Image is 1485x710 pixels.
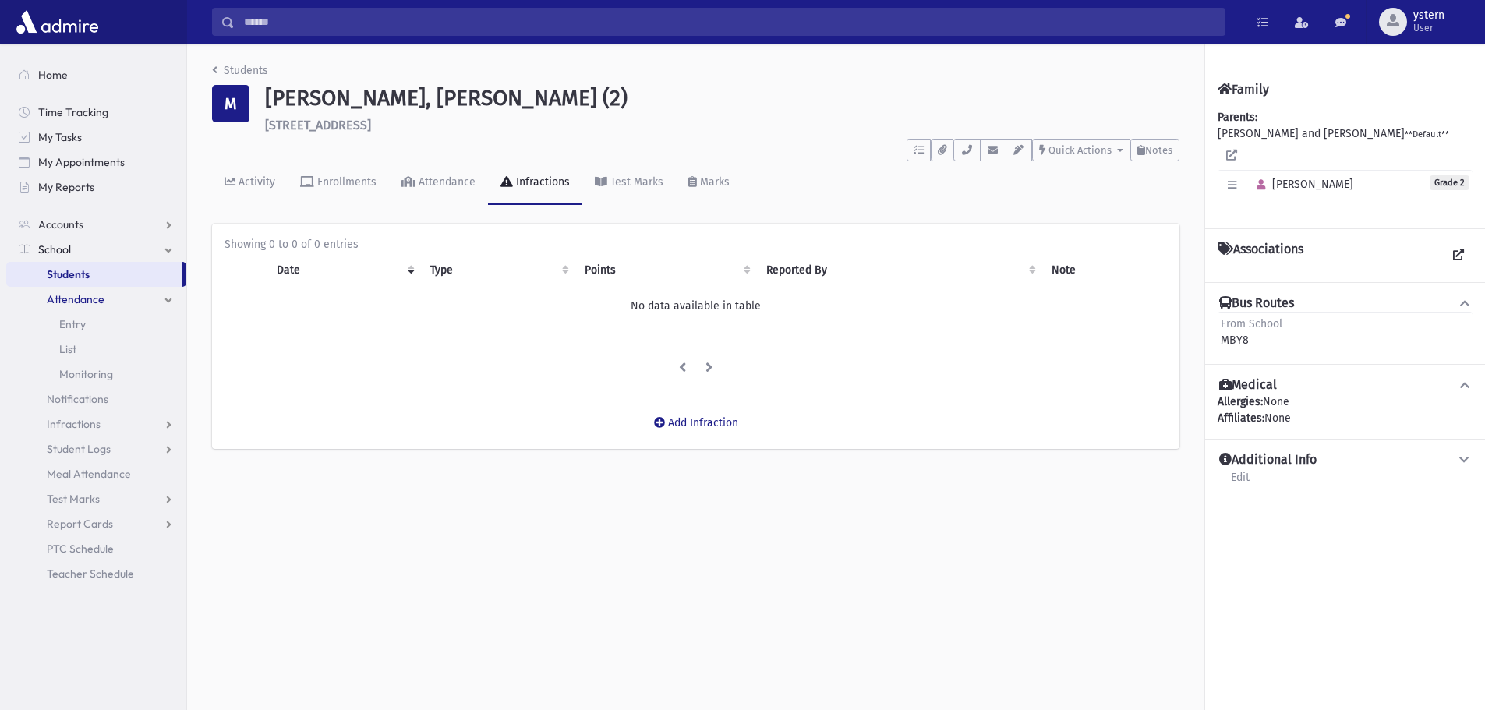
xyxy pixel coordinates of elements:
[1218,377,1473,394] button: Medical
[1032,139,1130,161] button: Quick Actions
[1413,22,1444,34] span: User
[1219,377,1277,394] h4: Medical
[47,517,113,531] span: Report Cards
[38,105,108,119] span: Time Tracking
[415,175,476,189] div: Attendance
[6,262,182,287] a: Students
[1219,295,1294,312] h4: Bus Routes
[1230,468,1250,496] a: Edit
[47,392,108,406] span: Notifications
[697,175,730,189] div: Marks
[6,150,186,175] a: My Appointments
[488,161,582,205] a: Infractions
[676,161,742,205] a: Marks
[1219,452,1317,468] h4: Additional Info
[421,253,575,288] th: Type: activate to sort column ascending
[1413,9,1444,22] span: ystern
[265,85,1179,111] h1: [PERSON_NAME], [PERSON_NAME] (2)
[1218,295,1473,312] button: Bus Routes
[6,125,186,150] a: My Tasks
[1221,316,1282,348] div: MBY8
[38,217,83,231] span: Accounts
[389,161,488,205] a: Attendance
[1218,410,1473,426] div: None
[314,175,377,189] div: Enrollments
[1218,395,1263,408] b: Allergies:
[1218,82,1269,97] h4: Family
[6,212,186,237] a: Accounts
[6,312,186,337] a: Entry
[1430,175,1469,190] span: Grade 2
[59,367,113,381] span: Monitoring
[1218,452,1473,468] button: Additional Info
[59,317,86,331] span: Entry
[212,85,249,122] div: M
[1218,111,1257,124] b: Parents:
[47,442,111,456] span: Student Logs
[1444,242,1473,270] a: View all Associations
[59,342,76,356] span: List
[6,412,186,436] a: Infractions
[47,267,90,281] span: Students
[1218,109,1473,216] div: [PERSON_NAME] and [PERSON_NAME]
[1218,242,1303,270] h4: Associations
[1130,139,1179,161] button: Notes
[6,461,186,486] a: Meal Attendance
[212,161,288,205] a: Activity
[38,130,82,144] span: My Tasks
[47,542,114,556] span: PTC Schedule
[212,62,268,85] nav: breadcrumb
[1042,253,1167,288] th: Note
[38,68,68,82] span: Home
[6,100,186,125] a: Time Tracking
[575,253,757,288] th: Points: activate to sort column ascending
[6,486,186,511] a: Test Marks
[267,253,421,288] th: Date: activate to sort column ascending
[1145,144,1172,156] span: Notes
[1250,178,1353,191] span: [PERSON_NAME]
[235,175,275,189] div: Activity
[47,417,101,431] span: Infractions
[582,161,676,205] a: Test Marks
[47,467,131,481] span: Meal Attendance
[513,175,570,189] div: Infractions
[607,175,663,189] div: Test Marks
[1218,412,1264,425] b: Affiliates:
[6,237,186,262] a: School
[38,242,71,256] span: School
[212,64,268,77] a: Students
[6,387,186,412] a: Notifications
[38,155,125,169] span: My Appointments
[1218,394,1473,426] div: None
[6,175,186,200] a: My Reports
[6,287,186,312] a: Attendance
[757,253,1042,288] th: Reported By: activate to sort column ascending
[1221,317,1282,330] span: From School
[47,292,104,306] span: Attendance
[47,492,100,506] span: Test Marks
[225,236,1167,253] div: Showing 0 to 0 of 0 entries
[1048,144,1112,156] span: Quick Actions
[38,180,94,194] span: My Reports
[6,536,186,561] a: PTC Schedule
[644,408,748,436] button: Add Infraction
[6,511,186,536] a: Report Cards
[235,8,1225,36] input: Search
[265,118,1179,132] h6: [STREET_ADDRESS]
[6,337,186,362] a: List
[288,161,389,205] a: Enrollments
[225,288,1167,323] td: No data available in table
[6,362,186,387] a: Monitoring
[6,62,186,87] a: Home
[6,561,186,586] a: Teacher Schedule
[47,567,134,581] span: Teacher Schedule
[6,436,186,461] a: Student Logs
[12,6,102,37] img: AdmirePro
